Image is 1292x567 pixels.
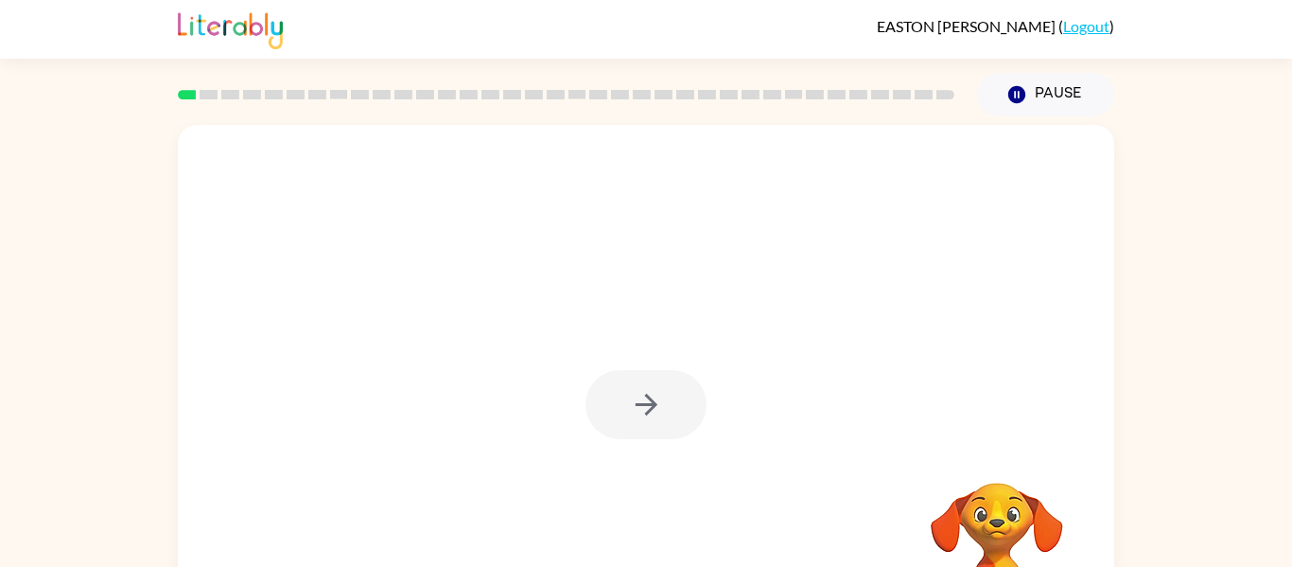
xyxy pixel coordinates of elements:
img: Literably [178,8,283,49]
a: Logout [1063,17,1109,35]
span: EASTON [PERSON_NAME] [877,17,1058,35]
button: Pause [977,73,1114,116]
div: ( ) [877,17,1114,35]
